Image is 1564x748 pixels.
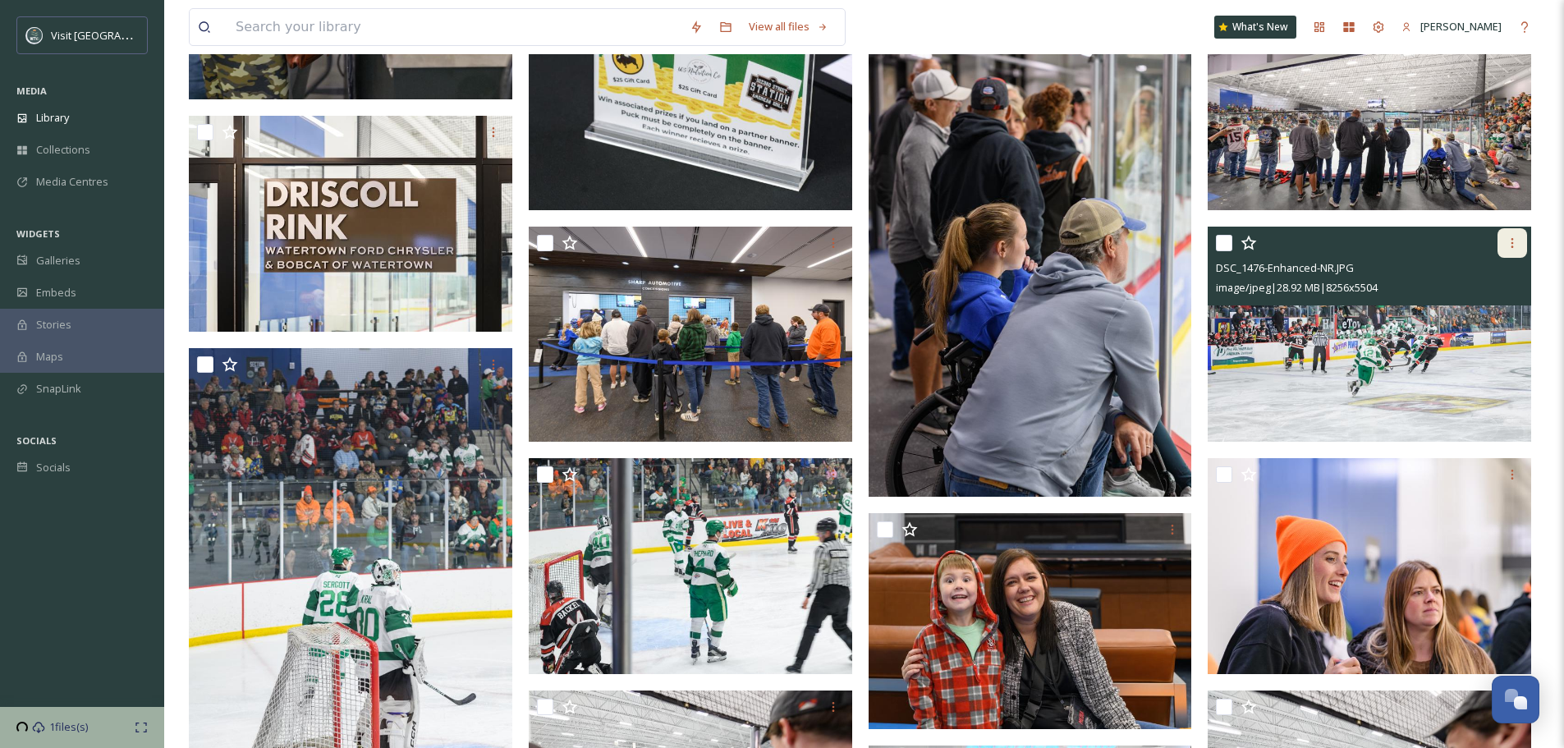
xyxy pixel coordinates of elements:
[1492,676,1539,723] button: Open Chat
[36,285,76,301] span: Embeds
[49,719,88,735] span: 1 files(s)
[1393,11,1510,43] a: [PERSON_NAME]
[36,110,69,126] span: Library
[529,227,852,443] img: JWS_7350-Enhanced-NR.JPG
[51,27,178,43] span: Visit [GEOGRAPHIC_DATA]
[1216,280,1378,295] span: image/jpeg | 28.92 MB | 8256 x 5504
[1216,260,1354,275] span: DSC_1476-Enhanced-NR.JPG
[36,174,108,190] span: Media Centres
[36,253,80,268] span: Galleries
[1420,19,1502,34] span: [PERSON_NAME]
[16,85,47,97] span: MEDIA
[36,142,90,158] span: Collections
[529,458,852,674] img: DSC_1468-Enhanced-NR.JPG
[26,27,43,44] img: watertown-convention-and-visitors-bureau.jpg
[189,116,512,332] img: DSC_1455-Enhanced-NR.JPG
[16,227,60,240] span: WIDGETS
[36,460,71,475] span: Socials
[869,513,1192,729] img: DSC_1446-Enhanced-NR.JPG
[227,9,681,45] input: Search your library
[1208,227,1531,443] img: DSC_1476-Enhanced-NR.JPG
[36,317,71,333] span: Stories
[16,434,57,447] span: SOCIALS
[869,11,1192,497] img: DSC_1486-Enhanced-NR.JPG
[36,381,81,397] span: SnapLink
[36,349,63,365] span: Maps
[1214,16,1296,39] a: What's New
[1208,458,1531,674] img: DSC_1439-Enhanced-NR.JPG
[741,11,837,43] a: View all files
